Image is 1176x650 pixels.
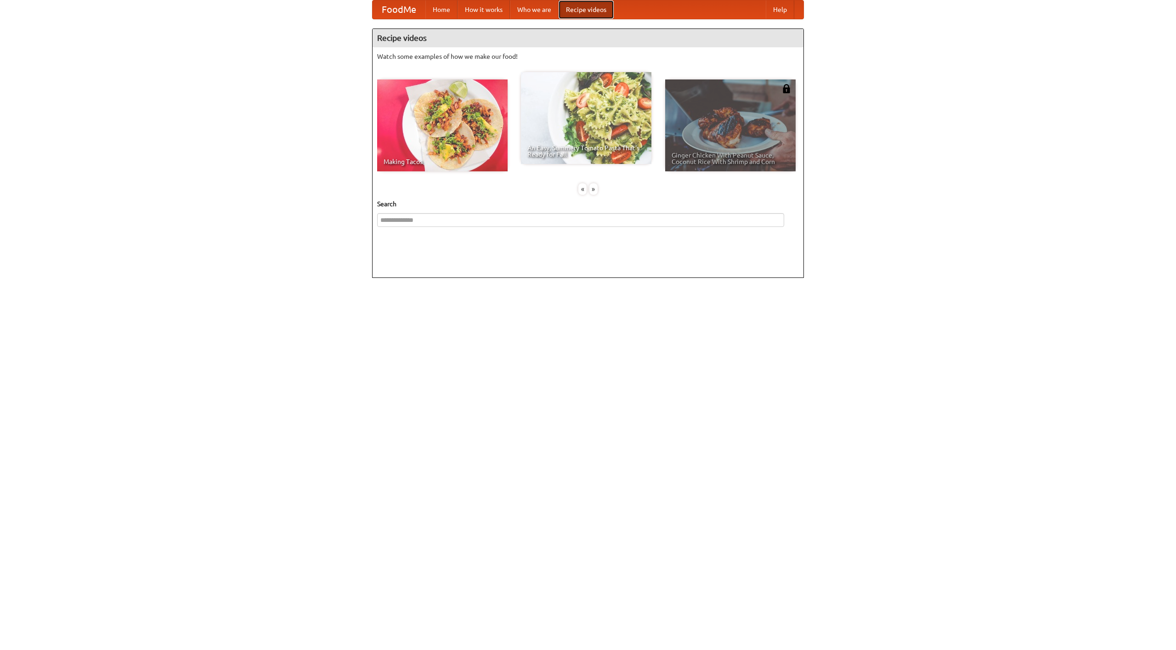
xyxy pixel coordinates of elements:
a: Who we are [510,0,559,19]
div: » [589,183,598,195]
h5: Search [377,199,799,209]
a: How it works [458,0,510,19]
a: An Easy, Summery Tomato Pasta That's Ready for Fall [521,72,651,164]
a: Help [766,0,794,19]
a: FoodMe [373,0,425,19]
h4: Recipe videos [373,29,803,47]
a: Home [425,0,458,19]
div: « [578,183,587,195]
span: Making Tacos [384,158,501,165]
img: 483408.png [782,84,791,93]
span: An Easy, Summery Tomato Pasta That's Ready for Fall [527,145,645,158]
p: Watch some examples of how we make our food! [377,52,799,61]
a: Making Tacos [377,79,508,171]
a: Recipe videos [559,0,614,19]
